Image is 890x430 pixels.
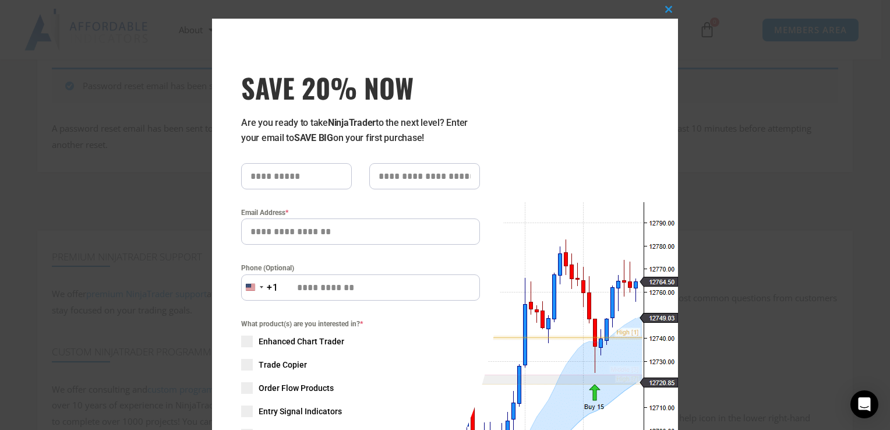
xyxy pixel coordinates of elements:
[241,382,480,394] label: Order Flow Products
[259,382,334,394] span: Order Flow Products
[241,115,480,146] p: Are you ready to take to the next level? Enter your email to on your first purchase!
[241,71,480,104] h3: SAVE 20% NOW
[259,359,307,371] span: Trade Copier
[241,318,480,330] span: What product(s) are you interested in?
[267,280,278,295] div: +1
[241,207,480,218] label: Email Address
[294,132,333,143] strong: SAVE BIG
[241,406,480,417] label: Entry Signal Indicators
[241,274,278,301] button: Selected country
[241,359,480,371] label: Trade Copier
[241,336,480,347] label: Enhanced Chart Trader
[850,390,878,418] div: Open Intercom Messenger
[328,117,376,128] strong: NinjaTrader
[259,406,342,417] span: Entry Signal Indicators
[259,336,344,347] span: Enhanced Chart Trader
[241,262,480,274] label: Phone (Optional)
